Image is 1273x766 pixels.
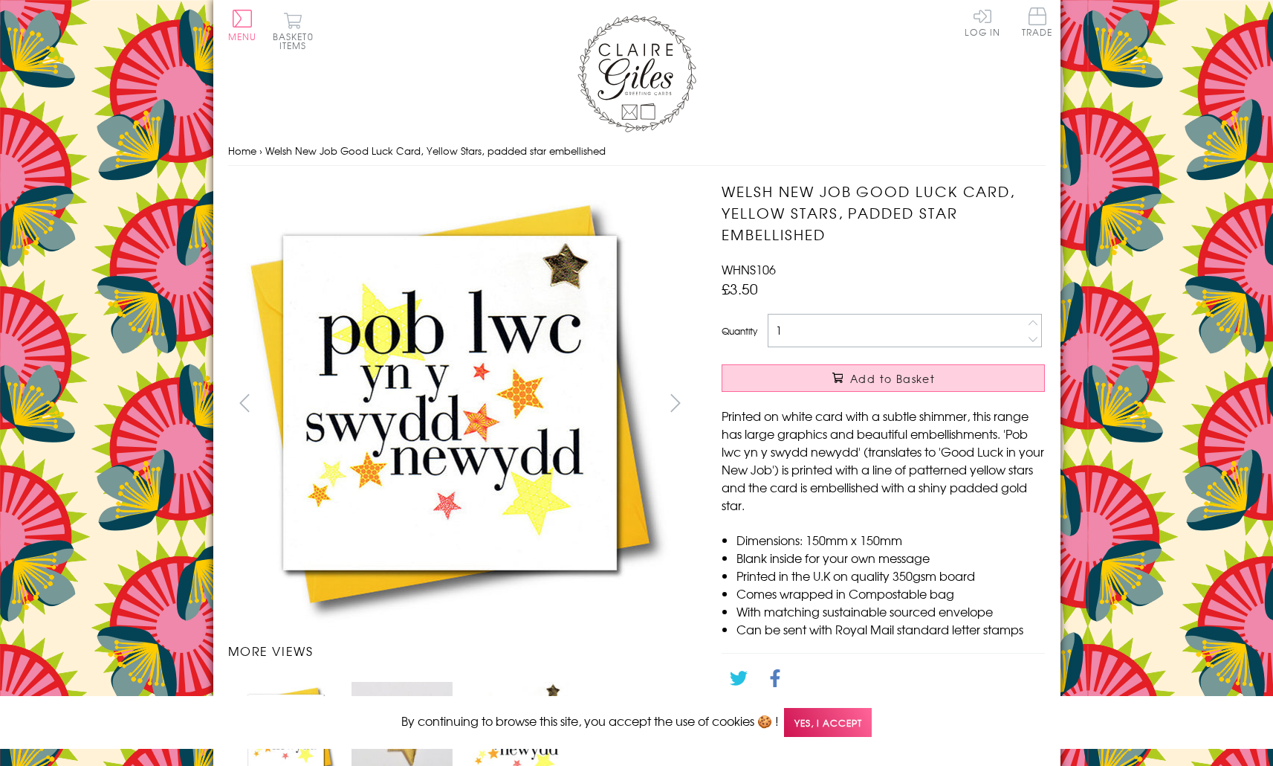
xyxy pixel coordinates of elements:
button: Basket0 items [273,12,314,50]
li: Dimensions: 150mm x 150mm [736,531,1045,549]
button: Add to Basket [722,364,1045,392]
span: Yes, I accept [784,708,872,737]
span: Trade [1022,7,1053,36]
span: WHNS106 [722,260,776,278]
label: Quantity [722,324,757,338]
li: Can be sent with Royal Mail standard letter stamps [736,620,1045,638]
p: Printed on white card with a subtle shimmer, this range has large graphics and beautiful embellis... [722,407,1045,514]
li: Printed in the U.K on quality 350gsm board [736,567,1045,585]
h1: Welsh New Job Good Luck Card, Yellow Stars, padded star embellished [722,181,1045,245]
a: Trade [1022,7,1053,39]
span: Welsh New Job Good Luck Card, Yellow Stars, padded star embellished [265,144,606,158]
span: Add to Basket [850,371,935,386]
li: Blank inside for your own message [736,549,1045,567]
span: £3.50 [722,278,758,299]
li: Comes wrapped in Compostable bag [736,585,1045,602]
a: Log In [965,7,1000,36]
button: Menu [228,10,257,41]
nav: breadcrumbs [228,136,1046,167]
a: Home [228,144,256,158]
span: › [259,144,262,158]
img: Claire Giles Greetings Cards [577,15,696,132]
li: With matching sustainable sourced envelope [736,602,1045,620]
span: 0 items [279,30,314,52]
h3: More views [228,642,693,660]
img: Welsh New Job Good Luck Card, Yellow Stars, padded star embellished [228,181,674,627]
span: Menu [228,30,257,43]
button: prev [228,386,262,419]
button: next [658,386,692,419]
